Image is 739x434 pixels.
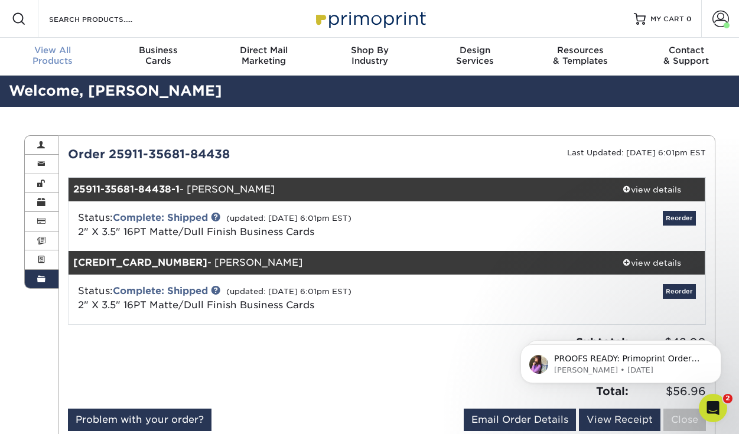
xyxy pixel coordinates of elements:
[73,257,207,268] strong: [CREDIT_CARD_NUMBER]
[599,251,705,275] a: view details
[723,394,733,403] span: 2
[663,409,706,431] a: Close
[211,38,317,76] a: Direct MailMarketing
[464,409,576,431] a: Email Order Details
[650,14,684,24] span: MY CART
[113,285,208,296] a: Complete: Shipped
[567,148,706,157] small: Last Updated: [DATE] 6:01pm EST
[579,409,660,431] a: View Receipt
[503,319,739,402] iframe: Intercom notifications message
[78,299,314,311] a: 2" X 3.5" 16PT Matte/Dull Finish Business Cards
[311,6,429,31] img: Primoprint
[422,45,528,56] span: Design
[59,145,387,163] div: Order 25911-35681-84438
[599,257,705,269] div: view details
[69,178,599,201] div: - [PERSON_NAME]
[317,45,422,66] div: Industry
[528,45,634,66] div: & Templates
[633,45,739,66] div: & Support
[528,38,634,76] a: Resources& Templates
[113,212,208,223] a: Complete: Shipped
[106,45,211,66] div: Cards
[78,226,314,237] a: 2" X 3.5" 16PT Matte/Dull Finish Business Cards
[68,409,211,431] a: Problem with your order?
[599,178,705,201] a: view details
[528,45,634,56] span: Resources
[226,287,351,296] small: (updated: [DATE] 6:01pm EST)
[663,211,696,226] a: Reorder
[699,394,727,422] iframe: Intercom live chat
[317,45,422,56] span: Shop By
[226,214,351,223] small: (updated: [DATE] 6:01pm EST)
[633,45,739,56] span: Contact
[73,184,180,195] strong: 25911-35681-84438-1
[69,284,493,312] div: Status:
[317,38,422,76] a: Shop ByIndustry
[106,45,211,56] span: Business
[599,184,705,195] div: view details
[686,15,692,23] span: 0
[106,38,211,76] a: BusinessCards
[422,38,528,76] a: DesignServices
[663,284,696,299] a: Reorder
[48,12,163,26] input: SEARCH PRODUCTS.....
[211,45,317,56] span: Direct Mail
[422,45,528,66] div: Services
[211,45,317,66] div: Marketing
[633,38,739,76] a: Contact& Support
[69,211,493,239] div: Status:
[69,251,599,275] div: - [PERSON_NAME]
